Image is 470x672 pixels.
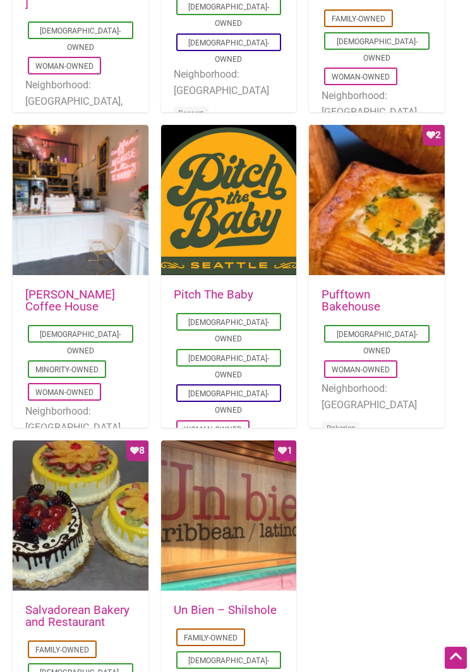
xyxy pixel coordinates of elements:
[188,318,269,343] a: [DEMOGRAPHIC_DATA]-Owned
[178,109,203,118] a: Dessert
[40,27,121,52] a: [DEMOGRAPHIC_DATA]-Owned
[25,403,136,435] li: Neighborhood: [GEOGRAPHIC_DATA]
[332,73,390,81] a: Woman-Owned
[184,634,238,642] a: Family-Owned
[174,603,277,617] a: Un Bien – Shilshole
[332,365,390,374] a: Woman-Owned
[35,388,93,397] a: Woman-Owned
[188,3,269,28] a: [DEMOGRAPHIC_DATA]-Owned
[322,380,432,413] li: Neighborhood: [GEOGRAPHIC_DATA]
[184,425,242,434] a: Woman-Owned
[35,365,99,374] a: Minority-Owned
[322,288,380,314] a: Pufftown Bakehouse
[35,645,89,654] a: Family-Owned
[40,330,121,355] a: [DEMOGRAPHIC_DATA]-Owned
[25,603,130,629] a: Salvadorean Bakery and Restaurant
[25,288,115,314] a: [PERSON_NAME] Coffee House
[188,38,269,64] a: [DEMOGRAPHIC_DATA]-Owned
[188,389,269,415] a: [DEMOGRAPHIC_DATA]-Owned
[332,15,385,23] a: Family-Owned
[337,330,418,355] a: [DEMOGRAPHIC_DATA]-Owned
[188,354,269,379] a: [DEMOGRAPHIC_DATA]-Owned
[322,88,432,136] li: Neighborhood: [GEOGRAPHIC_DATA], [GEOGRAPHIC_DATA]
[174,66,284,98] li: Neighborhood: [GEOGRAPHIC_DATA]
[337,37,418,62] a: [DEMOGRAPHIC_DATA]-Owned
[25,77,136,126] li: Neighborhood: [GEOGRAPHIC_DATA], [GEOGRAPHIC_DATA]
[35,62,93,71] a: Woman-Owned
[445,647,467,669] div: Scroll Back to Top
[174,288,253,302] a: Pitch The Baby
[327,424,355,433] a: Bakeries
